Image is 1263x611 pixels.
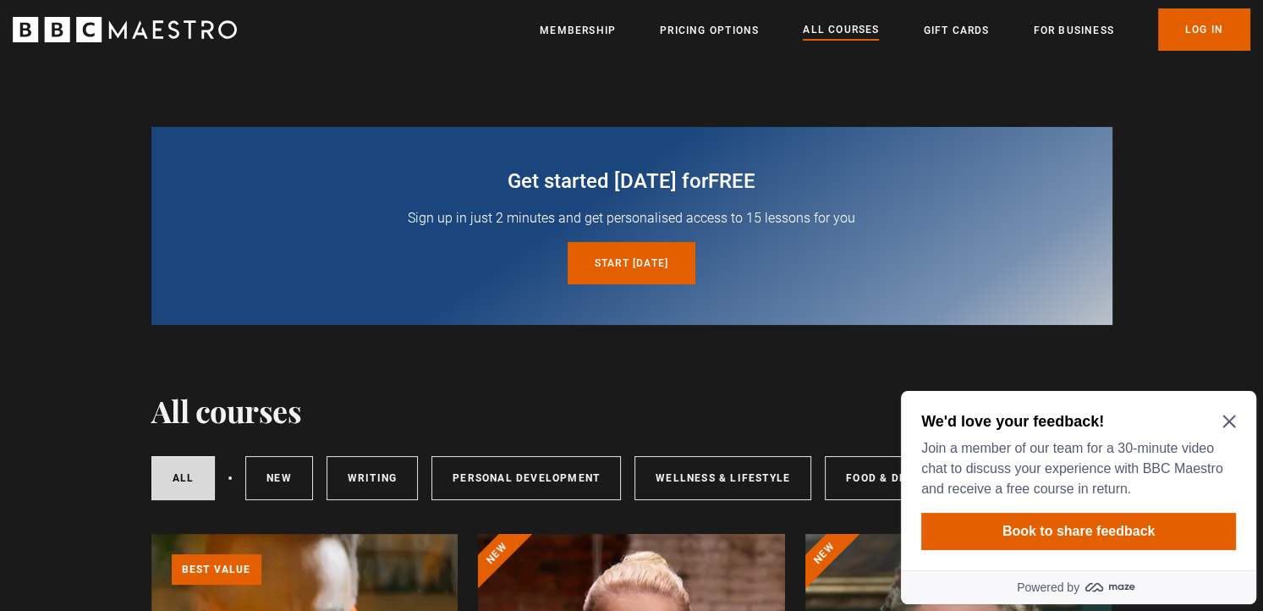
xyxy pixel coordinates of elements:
a: Gift Cards [923,22,989,39]
svg: BBC Maestro [13,17,237,42]
a: Membership [540,22,616,39]
span: free [708,169,755,193]
button: Close Maze Prompt [328,30,342,44]
div: Optional study invitation [7,7,362,220]
nav: Primary [540,8,1250,51]
p: Sign up in just 2 minutes and get personalised access to 15 lessons for you [192,208,1072,228]
p: Join a member of our team for a 30-minute video chat to discuss your experience with BBC Maestro ... [27,54,335,115]
p: Best value [172,554,261,585]
a: Writing [327,456,418,500]
h1: All courses [151,393,302,428]
a: For business [1033,22,1113,39]
a: Start [DATE] [568,242,695,284]
a: Personal Development [431,456,621,500]
h2: Get started [DATE] for [192,168,1072,195]
a: Wellness & Lifestyle [634,456,811,500]
a: New [245,456,313,500]
a: All [151,456,216,500]
button: Book to share feedback [27,129,342,166]
a: Log In [1158,8,1250,51]
a: Pricing Options [660,22,759,39]
a: All Courses [803,21,879,40]
h2: We'd love your feedback! [27,27,335,47]
a: Powered by maze [7,186,362,220]
a: Food & Drink [825,456,947,500]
